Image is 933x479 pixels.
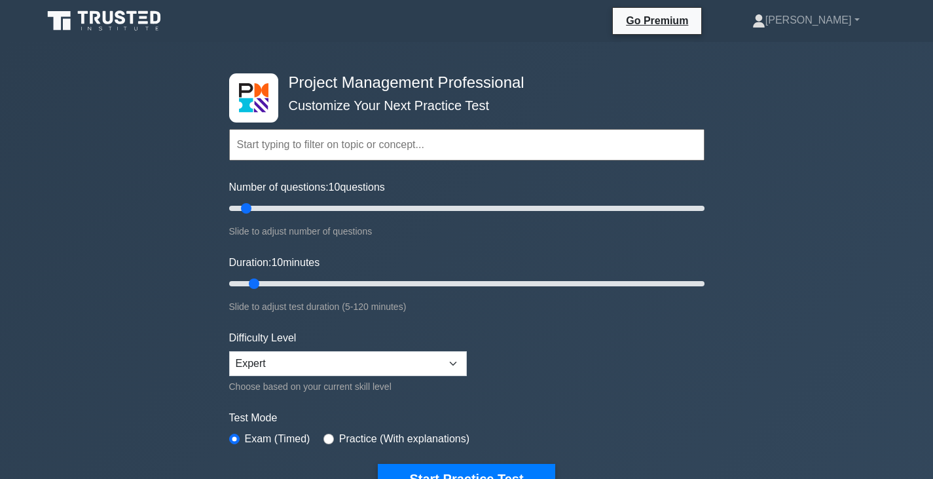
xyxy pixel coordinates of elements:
[339,431,469,447] label: Practice (With explanations)
[229,299,704,315] div: Slide to adjust test duration (5-120 minutes)
[229,330,297,346] label: Difficulty Level
[229,180,385,195] label: Number of questions: questions
[721,7,891,33] a: [PERSON_NAME]
[618,12,696,29] a: Go Premium
[229,379,467,394] div: Choose based on your current skill level
[329,182,340,193] span: 10
[284,73,640,92] h4: Project Management Professional
[271,257,283,268] span: 10
[229,410,704,426] label: Test Mode
[229,223,704,239] div: Slide to adjust number of questions
[229,129,704,161] input: Start typing to filter on topic or concept...
[229,255,320,271] label: Duration: minutes
[245,431,310,447] label: Exam (Timed)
